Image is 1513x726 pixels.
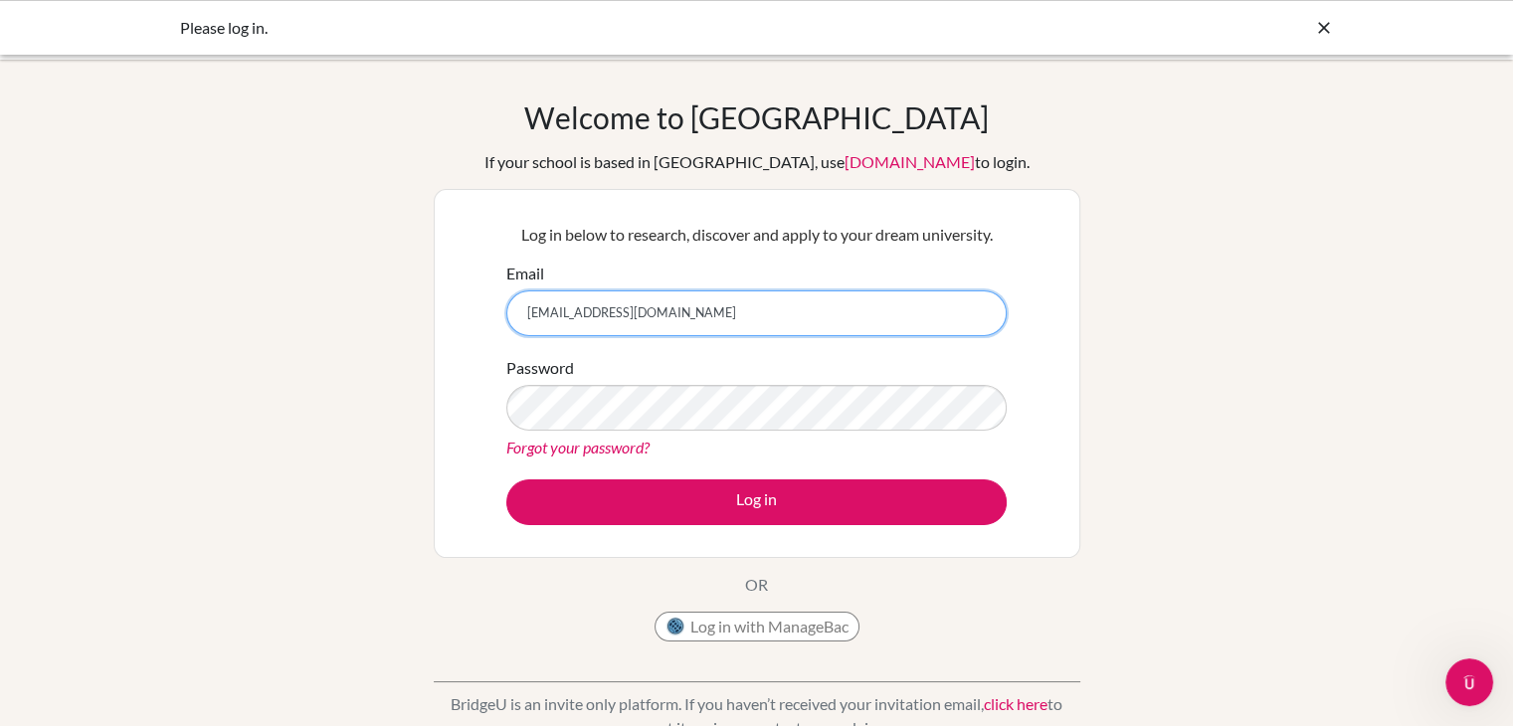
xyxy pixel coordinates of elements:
p: OR [745,573,768,597]
button: Log in with ManageBac [655,612,859,641]
label: Password [506,356,574,380]
div: Please log in. [180,16,1036,40]
a: click here [984,694,1047,713]
a: [DOMAIN_NAME] [845,152,975,171]
iframe: Intercom live chat [1445,658,1493,706]
p: Log in below to research, discover and apply to your dream university. [506,223,1007,247]
h1: Welcome to [GEOGRAPHIC_DATA] [524,99,989,135]
a: Forgot your password? [506,438,650,456]
button: Log in [506,479,1007,525]
label: Email [506,262,544,285]
div: If your school is based in [GEOGRAPHIC_DATA], use to login. [484,150,1030,174]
